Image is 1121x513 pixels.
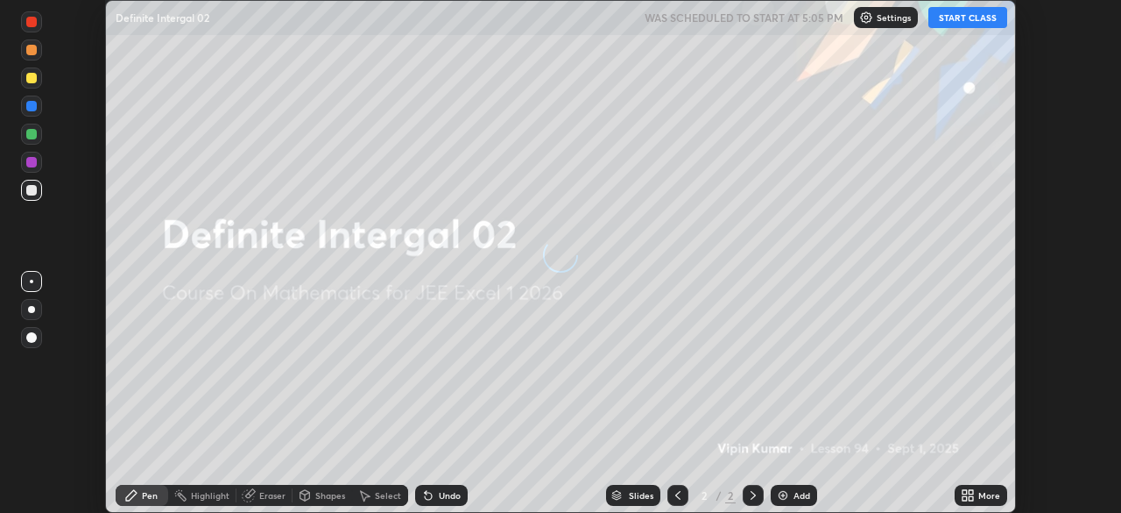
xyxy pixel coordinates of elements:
p: Settings [877,13,911,22]
img: add-slide-button [776,488,790,502]
div: Eraser [259,491,286,500]
div: Select [375,491,401,500]
p: Definite Intergal 02 [116,11,209,25]
div: Pen [142,491,158,500]
div: Highlight [191,491,229,500]
div: 2 [725,488,736,503]
div: Undo [439,491,461,500]
div: Shapes [315,491,345,500]
div: Add [793,491,810,500]
img: class-settings-icons [859,11,873,25]
button: START CLASS [928,7,1007,28]
div: Slides [629,491,653,500]
div: / [716,490,722,501]
div: More [978,491,1000,500]
div: 2 [695,490,713,501]
h5: WAS SCHEDULED TO START AT 5:05 PM [645,10,843,25]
